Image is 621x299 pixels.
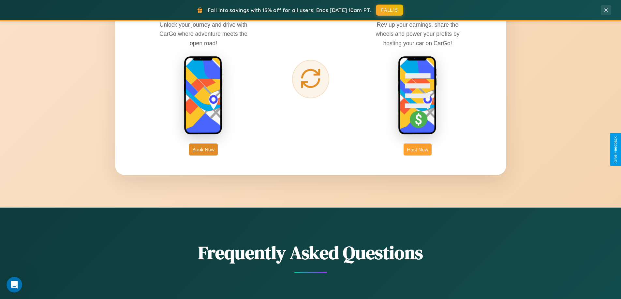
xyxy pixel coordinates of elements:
div: Give Feedback [613,136,618,163]
p: Rev up your earnings, share the wheels and power your profits by hosting your car on CarGo! [369,20,466,48]
img: host phone [398,56,437,135]
h2: Frequently Asked Questions [115,240,506,265]
p: Unlock your journey and drive with CarGo where adventure meets the open road! [155,20,252,48]
button: Book Now [189,143,218,156]
img: rent phone [184,56,223,135]
iframe: Intercom live chat [7,277,22,292]
button: Host Now [404,143,431,156]
button: FALL15 [376,5,403,16]
span: Fall into savings with 15% off for all users! Ends [DATE] 10am PT. [208,7,371,13]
